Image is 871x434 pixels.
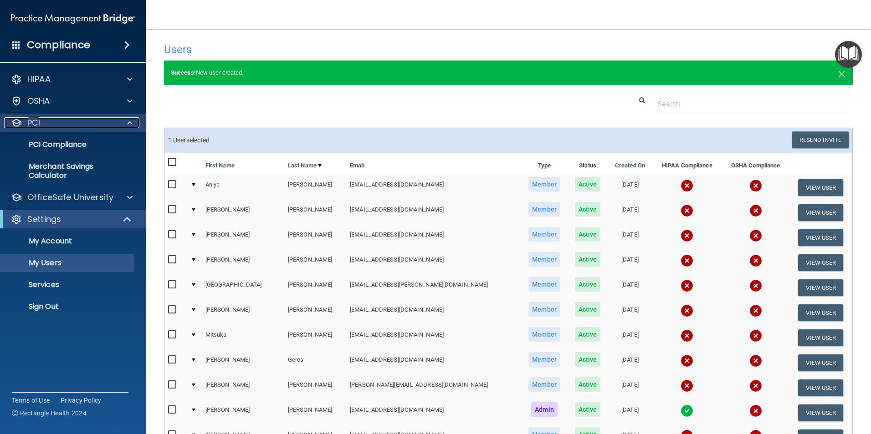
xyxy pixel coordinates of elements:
[202,325,284,350] td: Mitsuka
[608,200,653,225] td: [DATE]
[11,117,133,128] a: PCI
[11,96,133,106] a: OSHA
[681,179,693,192] img: cross.ca9f0e7f.svg
[681,354,693,367] img: cross.ca9f0e7f.svg
[798,354,843,371] button: View User
[608,225,653,250] td: [DATE]
[346,325,521,350] td: [EMAIL_ADDRESS][DOMAIN_NAME]
[749,354,762,367] img: cross.ca9f0e7f.svg
[27,39,90,51] h4: Compliance
[749,379,762,392] img: cross.ca9f0e7f.svg
[284,375,346,400] td: [PERSON_NAME]
[838,67,846,78] button: Close
[749,329,762,342] img: cross.ca9f0e7f.svg
[346,200,521,225] td: [EMAIL_ADDRESS][DOMAIN_NAME]
[681,404,693,417] img: tick.e7d51cea.svg
[284,225,346,250] td: [PERSON_NAME]
[202,375,284,400] td: [PERSON_NAME]
[346,300,521,325] td: [EMAIL_ADDRESS][DOMAIN_NAME]
[528,352,560,367] span: Member
[749,229,762,242] img: cross.ca9f0e7f.svg
[284,250,346,275] td: [PERSON_NAME]
[521,153,568,175] th: Type
[528,377,560,392] span: Member
[792,131,849,148] button: Resend Invite
[528,277,560,292] span: Member
[575,402,601,417] span: Active
[528,252,560,267] span: Member
[531,402,558,417] span: Admin
[608,300,653,325] td: [DATE]
[575,227,601,242] span: Active
[202,200,284,225] td: [PERSON_NAME]
[61,396,102,405] a: Privacy Policy
[681,254,693,267] img: cross.ca9f0e7f.svg
[681,229,693,242] img: cross.ca9f0e7f.svg
[838,64,846,82] span: ×
[528,202,560,217] span: Member
[202,175,284,200] td: Aniya
[657,96,846,112] input: Search
[164,44,560,56] h4: Users
[575,327,601,342] span: Active
[6,140,130,149] p: PCI Compliance
[27,192,113,203] p: OfficeSafe University
[608,375,653,400] td: [DATE]
[11,74,133,85] a: HIPAA
[749,204,762,217] img: cross.ca9f0e7f.svg
[575,202,601,217] span: Active
[749,304,762,317] img: cross.ca9f0e7f.svg
[27,214,61,225] p: Settings
[11,10,135,28] img: PMB logo
[284,350,346,375] td: Geros
[346,375,521,400] td: [PERSON_NAME][EMAIL_ADDRESS][DOMAIN_NAME]
[681,204,693,217] img: cross.ca9f0e7f.svg
[722,153,789,175] th: OSHA Compliance
[202,250,284,275] td: [PERSON_NAME]
[284,300,346,325] td: [PERSON_NAME]
[652,153,722,175] th: HIPAA Compliance
[6,162,130,180] p: Merchant Savings Calculator
[798,179,843,196] button: View User
[749,279,762,292] img: cross.ca9f0e7f.svg
[164,61,853,85] div: New user created.
[798,329,843,346] button: View User
[749,254,762,267] img: cross.ca9f0e7f.svg
[681,379,693,392] img: cross.ca9f0e7f.svg
[681,329,693,342] img: cross.ca9f0e7f.svg
[284,200,346,225] td: [PERSON_NAME]
[798,379,843,396] button: View User
[608,400,653,425] td: [DATE]
[615,160,645,171] a: Created On
[12,396,50,405] a: Terms of Use
[681,304,693,317] img: cross.ca9f0e7f.svg
[575,252,601,267] span: Active
[6,280,130,289] p: Services
[284,325,346,350] td: [PERSON_NAME]
[27,96,50,106] p: OSHA
[171,69,196,76] strong: Success!
[346,175,521,200] td: [EMAIL_ADDRESS][DOMAIN_NAME]
[11,192,133,203] a: OfficeSafe University
[528,177,560,192] span: Member
[284,400,346,425] td: [PERSON_NAME]
[284,275,346,300] td: [PERSON_NAME]
[798,404,843,421] button: View User
[284,175,346,200] td: [PERSON_NAME]
[346,250,521,275] td: [EMAIL_ADDRESS][DOMAIN_NAME]
[575,277,601,292] span: Active
[202,350,284,375] td: [PERSON_NAME]
[346,350,521,375] td: [EMAIL_ADDRESS][DOMAIN_NAME]
[6,302,130,311] p: Sign Out
[749,179,762,192] img: cross.ca9f0e7f.svg
[798,279,843,296] button: View User
[202,225,284,250] td: [PERSON_NAME]
[27,117,40,128] p: PCI
[608,275,653,300] td: [DATE]
[205,160,235,171] a: First Name
[568,153,607,175] th: Status
[346,400,521,425] td: [EMAIL_ADDRESS][DOMAIN_NAME]
[608,350,653,375] td: [DATE]
[798,254,843,271] button: View User
[798,204,843,221] button: View User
